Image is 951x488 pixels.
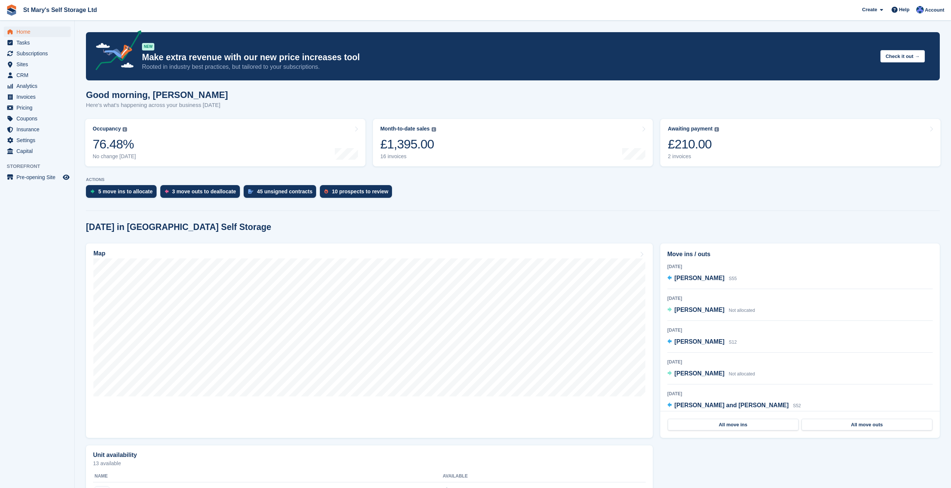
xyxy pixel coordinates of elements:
[257,188,313,194] div: 45 unsigned contracts
[667,401,801,411] a: [PERSON_NAME] and [PERSON_NAME] S52
[667,337,737,347] a: [PERSON_NAME] S12
[86,101,228,110] p: Here's what's happening across your business [DATE]
[380,153,436,160] div: 16 invoices
[674,275,725,281] span: [PERSON_NAME]
[674,307,725,313] span: [PERSON_NAME]
[142,63,874,71] p: Rooted in industry best practices, but tailored to your subscriptions.
[16,113,61,124] span: Coupons
[667,359,933,365] div: [DATE]
[244,185,320,202] a: 45 unsigned contracts
[862,6,877,13] span: Create
[4,92,71,102] a: menu
[793,403,801,408] span: S52
[16,146,61,156] span: Capital
[674,402,789,408] span: [PERSON_NAME] and [PERSON_NAME]
[320,185,396,202] a: 10 prospects to review
[380,126,430,132] div: Month-to-date sales
[93,126,121,132] div: Occupancy
[86,185,160,202] a: 5 move ins to allocate
[373,119,653,166] a: Month-to-date sales £1,395.00 16 invoices
[916,6,924,13] img: Matthew Keenan
[93,250,105,257] h2: Map
[925,6,944,14] span: Account
[93,452,137,458] h2: Unit availability
[16,37,61,48] span: Tasks
[4,135,71,145] a: menu
[86,177,940,182] p: ACTIONS
[674,370,725,377] span: [PERSON_NAME]
[93,470,443,482] th: Name
[16,102,61,113] span: Pricing
[16,135,61,145] span: Settings
[899,6,910,13] span: Help
[432,127,436,132] img: icon-info-grey-7440780725fd019a000dd9b08b2336e03edf1995a4989e88bcd33f0948082b44.svg
[16,124,61,135] span: Insurance
[86,90,228,100] h1: Good morning, [PERSON_NAME]
[660,119,941,166] a: Awaiting payment £210.00 2 invoices
[380,136,436,152] div: £1,395.00
[6,4,17,16] img: stora-icon-8386f47178a22dfd0bd8f6a31ec36ba5ce8667c1dd55bd0f319d3a0aa187defe.svg
[16,27,61,37] span: Home
[248,189,253,194] img: contract_signature_icon-13c848040528278c33f63329250d36e43548de30e8caae1d1a13099fd9432cc5.svg
[98,188,153,194] div: 5 move ins to allocate
[4,48,71,59] a: menu
[4,27,71,37] a: menu
[142,43,154,50] div: NEW
[62,173,71,182] a: Preview store
[4,124,71,135] a: menu
[93,461,646,466] p: 13 available
[20,4,100,16] a: St Mary's Self Storage Ltd
[16,81,61,91] span: Analytics
[714,127,719,132] img: icon-info-grey-7440780725fd019a000dd9b08b2336e03edf1995a4989e88bcd33f0948082b44.svg
[324,189,328,194] img: prospect-51fa495bee0391a8d652442698ab0144808aea92771e9ea1ae160a38d050c398.svg
[93,136,136,152] div: 76.48%
[4,113,71,124] a: menu
[16,70,61,80] span: CRM
[668,419,799,431] a: All move ins
[667,263,933,270] div: [DATE]
[667,327,933,334] div: [DATE]
[729,340,737,345] span: S12
[667,390,933,397] div: [DATE]
[667,250,933,259] h2: Move ins / outs
[668,126,713,132] div: Awaiting payment
[172,188,236,194] div: 3 move outs to deallocate
[123,127,127,132] img: icon-info-grey-7440780725fd019a000dd9b08b2336e03edf1995a4989e88bcd33f0948082b44.svg
[667,274,737,283] a: [PERSON_NAME] S55
[729,308,755,313] span: Not allocated
[7,163,74,170] span: Storefront
[165,189,169,194] img: move_outs_to_deallocate_icon-f764333ba52eb49d3ac5e1228854f67142a1ed5810a6f6cc68b1a99e826820c5.svg
[4,102,71,113] a: menu
[86,222,271,232] h2: [DATE] in [GEOGRAPHIC_DATA] Self Storage
[667,306,755,315] a: [PERSON_NAME] Not allocated
[674,338,725,345] span: [PERSON_NAME]
[443,470,568,482] th: Available
[4,146,71,156] a: menu
[142,52,874,63] p: Make extra revenue with our new price increases tool
[729,371,755,377] span: Not allocated
[16,92,61,102] span: Invoices
[4,37,71,48] a: menu
[160,185,244,202] a: 3 move outs to deallocate
[4,70,71,80] a: menu
[668,153,719,160] div: 2 invoices
[4,59,71,70] a: menu
[4,81,71,91] a: menu
[4,172,71,182] a: menu
[880,50,925,62] button: Check it out →
[86,243,653,438] a: Map
[16,172,61,182] span: Pre-opening Site
[16,59,61,70] span: Sites
[332,188,388,194] div: 10 prospects to review
[89,30,142,73] img: price-adjustments-announcement-icon-8257ccfd72463d97f412b2fc003d46551f7dbcb40ab6d574587a9cd5c0d94...
[85,119,365,166] a: Occupancy 76.48% No change [DATE]
[802,419,932,431] a: All move outs
[667,369,755,379] a: [PERSON_NAME] Not allocated
[668,136,719,152] div: £210.00
[93,153,136,160] div: No change [DATE]
[90,189,95,194] img: move_ins_to_allocate_icon-fdf77a2bb77ea45bf5b3d319d69a93e2d87916cf1d5bf7949dd705db3b84f3ca.svg
[729,276,737,281] span: S55
[667,295,933,302] div: [DATE]
[16,48,61,59] span: Subscriptions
